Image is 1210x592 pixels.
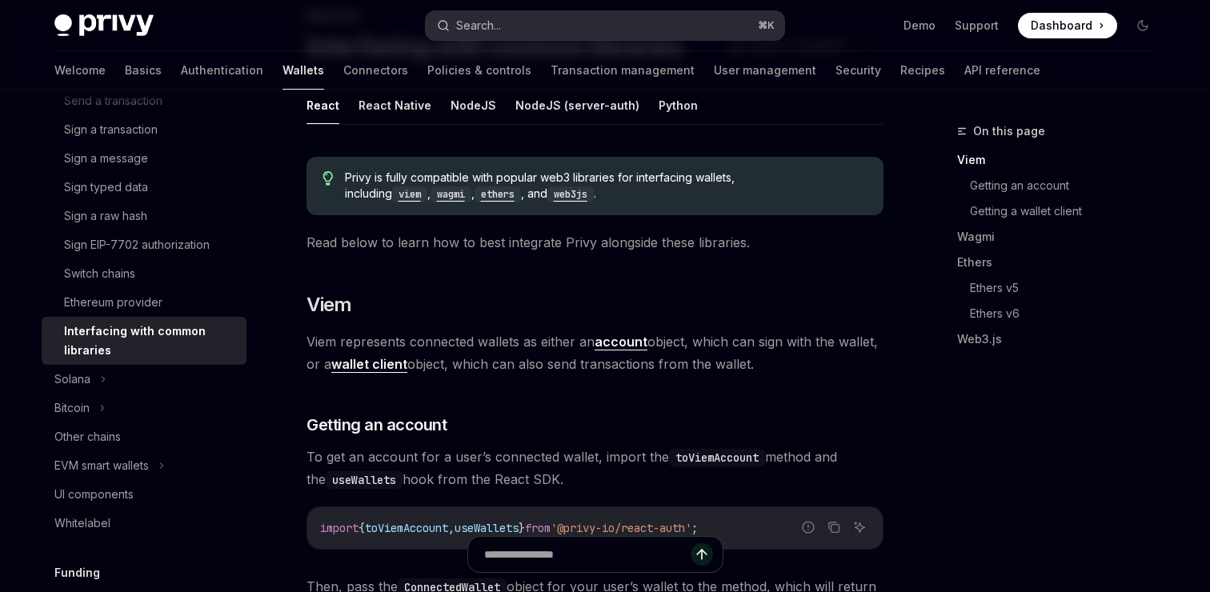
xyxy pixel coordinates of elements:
span: Viem [307,292,352,318]
a: account [595,334,647,350]
a: Other chains [42,422,246,451]
a: Wallets [282,51,324,90]
span: ⌘ K [758,19,775,32]
a: Welcome [54,51,106,90]
span: ; [691,521,698,535]
a: User management [714,51,816,90]
div: Sign a transaction [64,120,158,139]
span: Viem represents connected wallets as either an object, which can sign with the wallet, or a objec... [307,330,883,375]
button: Copy the contents from the code block [823,517,844,538]
a: Connectors [343,51,408,90]
a: Ethers v5 [970,275,1168,301]
button: Python [659,86,698,124]
code: wagmi [431,186,471,202]
a: ethers [475,186,521,200]
button: Report incorrect code [798,517,819,538]
a: Demo [903,18,936,34]
div: Other chains [54,427,121,446]
a: Ethers [957,250,1168,275]
a: Dashboard [1018,13,1117,38]
div: Switch chains [64,264,135,283]
a: viem [392,186,427,200]
a: API reference [964,51,1040,90]
a: web3js [547,186,594,200]
a: wagmi [431,186,471,200]
a: Security [835,51,881,90]
a: Wagmi [957,224,1168,250]
a: Whitelabel [42,509,246,538]
button: Ask AI [849,517,870,538]
a: Getting a wallet client [970,198,1168,224]
a: UI components [42,480,246,509]
a: Ethereum provider [42,288,246,317]
a: Getting an account [970,173,1168,198]
h5: Funding [54,563,100,582]
a: Web3.js [957,326,1168,352]
a: Sign EIP-7702 authorization [42,230,246,259]
span: '@privy-io/react-auth' [551,521,691,535]
span: Dashboard [1031,18,1092,34]
span: Getting an account [307,414,447,436]
strong: wallet client [331,356,407,372]
span: { [359,521,365,535]
div: Bitcoin [54,398,90,418]
a: Transaction management [551,51,695,90]
a: Recipes [900,51,945,90]
div: Sign EIP-7702 authorization [64,235,210,254]
span: import [320,521,359,535]
div: Sign typed data [64,178,148,197]
a: Sign a transaction [42,115,246,144]
a: Policies & controls [427,51,531,90]
code: useWallets [326,471,403,489]
a: Support [955,18,999,34]
span: } [519,521,525,535]
span: , [448,521,455,535]
strong: account [595,334,647,350]
a: Ethers v6 [970,301,1168,326]
button: Send message [691,543,713,566]
code: web3js [547,186,594,202]
button: React [307,86,339,124]
div: Sign a message [64,149,148,168]
div: Whitelabel [54,514,110,533]
a: Basics [125,51,162,90]
div: EVM smart wallets [54,456,149,475]
a: Sign a raw hash [42,202,246,230]
button: NodeJS [451,86,496,124]
svg: Tip [323,171,334,186]
button: NodeJS (server-auth) [515,86,639,124]
span: useWallets [455,521,519,535]
div: Interfacing with common libraries [64,322,237,360]
a: Switch chains [42,259,246,288]
code: toViemAccount [669,449,765,466]
a: Authentication [181,51,263,90]
span: Read below to learn how to best integrate Privy alongside these libraries. [307,231,883,254]
a: Interfacing with common libraries [42,317,246,365]
a: wallet client [331,356,407,373]
button: React Native [359,86,431,124]
img: dark logo [54,14,154,37]
a: Sign a message [42,144,246,173]
div: Search... [456,16,501,35]
code: viem [392,186,427,202]
div: Sign a raw hash [64,206,147,226]
div: Ethereum provider [64,293,162,312]
span: To get an account for a user’s connected wallet, import the method and the hook from the React SDK. [307,446,883,490]
code: ethers [475,186,521,202]
span: Privy is fully compatible with popular web3 libraries for interfacing wallets, including , , , and . [345,170,867,202]
button: Toggle dark mode [1130,13,1156,38]
div: Solana [54,370,90,389]
span: from [525,521,551,535]
span: On this page [973,122,1045,141]
a: Viem [957,147,1168,173]
a: Sign typed data [42,173,246,202]
span: toViemAccount [365,521,448,535]
button: Search...⌘K [426,11,784,40]
div: UI components [54,485,134,504]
